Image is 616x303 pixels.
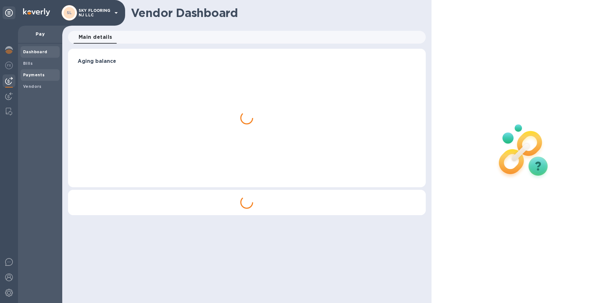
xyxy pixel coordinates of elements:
[79,8,111,17] p: SKY FLOORING NJ LLC
[3,6,15,19] div: Unpin categories
[23,72,45,77] b: Payments
[5,62,13,69] img: Foreign exchange
[23,84,42,89] b: Vendors
[131,6,421,20] h1: Vendor Dashboard
[23,8,50,16] img: Logo
[23,61,33,66] b: Bills
[79,33,112,42] span: Main details
[23,49,47,54] b: Dashboard
[78,58,416,64] h3: Aging balance
[67,10,72,15] b: SL
[23,31,57,37] p: Pay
